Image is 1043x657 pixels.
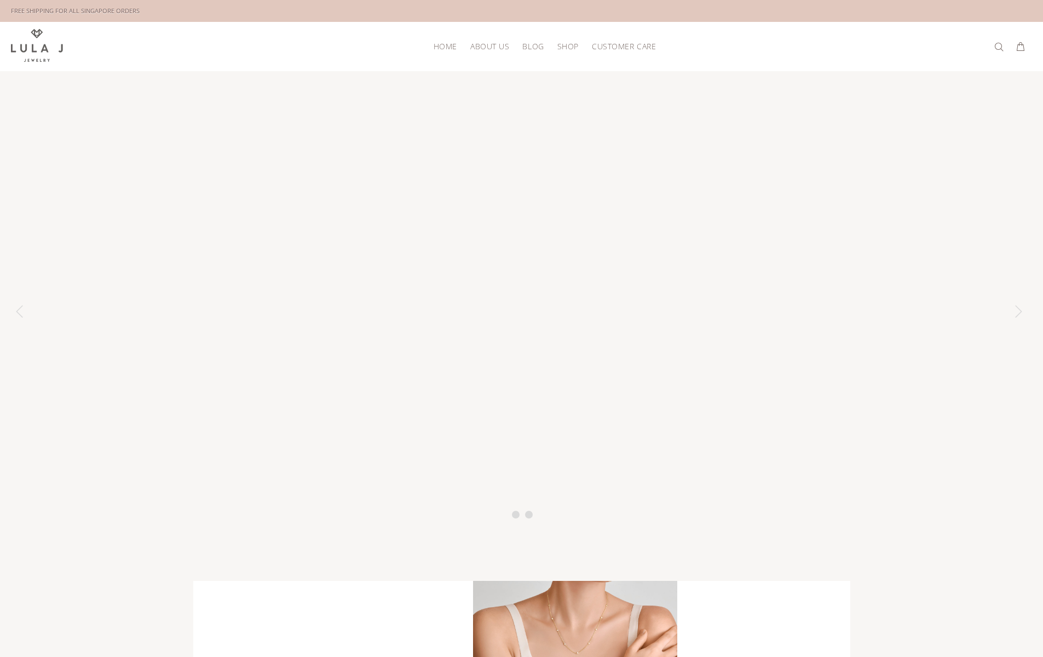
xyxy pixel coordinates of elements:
[516,38,550,55] a: Blog
[592,42,656,50] span: Customer Care
[470,42,509,50] span: About Us
[585,38,656,55] a: Customer Care
[522,42,544,50] span: Blog
[11,5,140,17] div: FREE SHIPPING FOR ALL SINGAPORE ORDERS
[551,38,585,55] a: Shop
[464,38,516,55] a: About Us
[557,42,579,50] span: Shop
[427,38,464,55] a: HOME
[434,42,457,50] span: HOME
